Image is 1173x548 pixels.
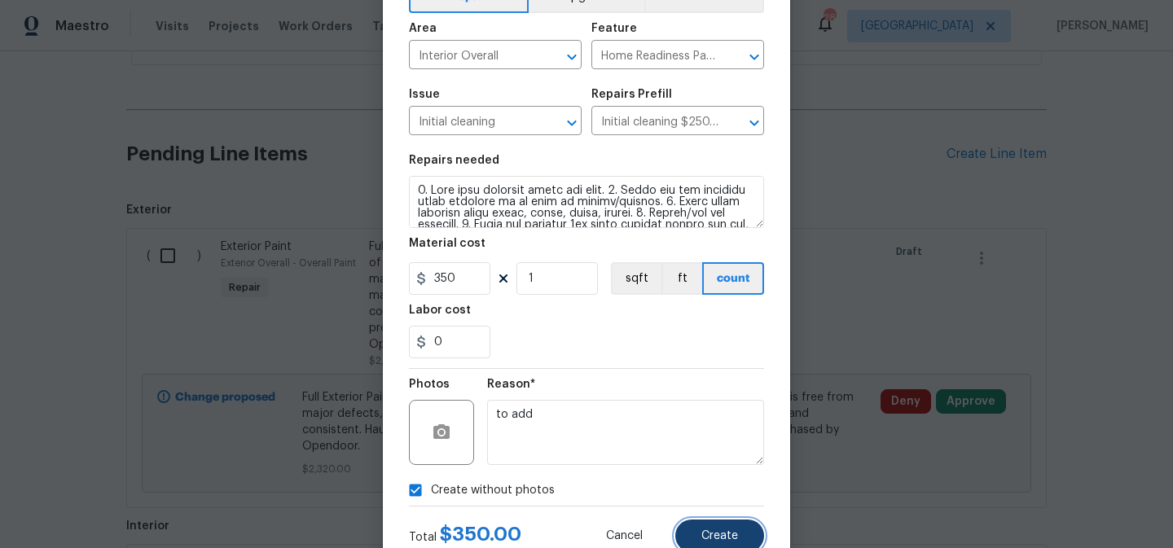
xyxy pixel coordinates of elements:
[487,379,535,390] h5: Reason*
[702,262,764,295] button: count
[661,262,702,295] button: ft
[611,262,661,295] button: sqft
[591,23,637,34] h5: Feature
[440,524,521,544] span: $ 350.00
[560,46,583,68] button: Open
[431,482,555,499] span: Create without photos
[409,23,437,34] h5: Area
[487,400,764,465] textarea: to add
[409,379,450,390] h5: Photos
[409,89,440,100] h5: Issue
[606,530,643,542] span: Cancel
[409,155,499,166] h5: Repairs needed
[591,89,672,100] h5: Repairs Prefill
[409,176,764,228] textarea: 0. Lore ipsu dolorsit ametc adi elit. 2. Seddo eiu tem incididu utlab etdolore ma al enim ad mini...
[409,526,521,546] div: Total
[701,530,738,542] span: Create
[409,305,471,316] h5: Labor cost
[743,112,766,134] button: Open
[560,112,583,134] button: Open
[743,46,766,68] button: Open
[409,238,485,249] h5: Material cost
